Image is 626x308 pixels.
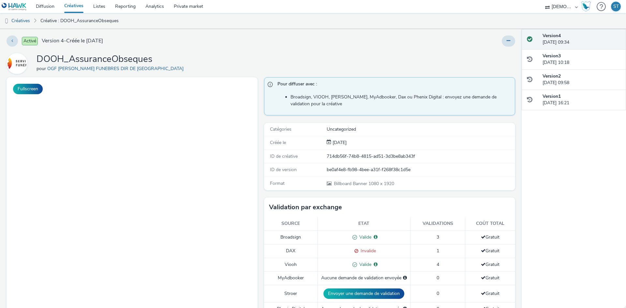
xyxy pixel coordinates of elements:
[327,126,514,133] div: Uncategorized
[543,33,561,39] strong: Version 4
[3,18,10,24] img: dooh
[581,1,593,12] a: Hawk Academy
[264,217,318,230] th: Source
[277,81,508,89] span: Pour diffuser avec :
[481,275,499,281] span: Gratuit
[323,288,404,299] button: Envoyer une demande de validation
[543,53,621,66] div: [DATE] 10:18
[331,139,347,146] div: Création 01 mars 2024, 16:21
[357,234,371,240] span: Valide
[410,217,465,230] th: Validations
[403,275,407,281] div: Sélectionnez un deal ci-dessous et cliquez sur Envoyer pour envoyer une demande de validation à M...
[269,202,342,212] h3: Validation par exchange
[37,66,47,72] span: pour
[331,139,347,146] span: [DATE]
[543,73,621,86] div: [DATE] 09:58
[264,285,318,302] td: Stroer
[543,93,621,107] div: [DATE] 16:21
[437,234,439,240] span: 3
[22,37,38,45] span: Activé
[270,126,291,132] span: Catégories
[270,167,297,173] span: ID de version
[318,217,410,230] th: Etat
[7,60,30,66] a: OGF POMPES FUNEBRES DIR DE LYON
[270,180,285,186] span: Format
[2,3,27,11] img: undefined Logo
[481,261,499,268] span: Gratuit
[543,93,561,99] strong: Version 1
[334,181,368,187] span: Billboard Banner
[270,153,298,159] span: ID de créative
[264,271,318,285] td: MyAdbooker
[481,234,499,240] span: Gratuit
[481,248,499,254] span: Gratuit
[270,139,286,146] span: Créée le
[437,290,439,297] span: 0
[465,217,515,230] th: Coût total
[543,33,621,46] div: [DATE] 09:34
[333,181,394,187] span: 1080 x 1920
[613,2,619,11] div: ST
[37,53,186,66] h1: DOOH_AssuranceObseques
[327,153,514,160] div: 714db56f-74b8-4815-ad51-3d3be8ab343f
[481,290,499,297] span: Gratuit
[543,73,561,79] strong: Version 2
[437,275,439,281] span: 0
[13,84,43,94] button: Fullscreen
[543,53,561,59] strong: Version 3
[291,94,512,107] li: Broadsign, VIOOH, [PERSON_NAME], MyAdbooker, Dax ou Phenix Digital : envoyez une demande de valid...
[357,261,371,268] span: Valide
[47,66,186,72] a: OGF [PERSON_NAME] FUNEBRES DIR DE [GEOGRAPHIC_DATA]
[264,230,318,244] td: Broadsign
[327,167,514,173] div: be0af4e8-fb98-4bee-a31f-f268f38c1d5e
[437,261,439,268] span: 4
[264,258,318,271] td: Viooh
[437,248,439,254] span: 1
[42,37,103,45] span: Version 4 - Créée le [DATE]
[7,54,26,73] img: OGF POMPES FUNEBRES DIR DE LYON
[581,1,591,12] img: Hawk Academy
[264,244,318,258] td: DAX
[37,13,122,29] a: Créative : DOOH_AssuranceObseques
[321,275,407,281] div: Aucune demande de validation envoyée
[358,248,376,254] span: Invalide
